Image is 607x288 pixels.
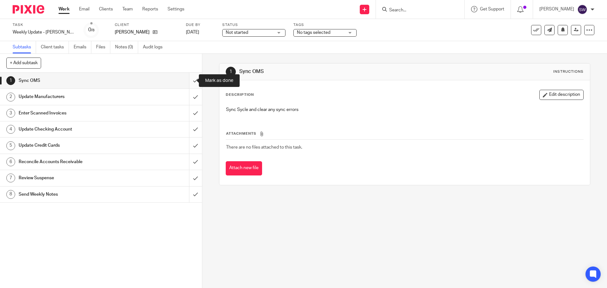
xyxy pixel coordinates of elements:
[539,90,584,100] button: Edit description
[6,157,15,166] div: 6
[115,41,138,53] a: Notes (0)
[19,125,128,134] h1: Update Checking Account
[6,76,15,85] div: 1
[168,6,184,12] a: Settings
[115,29,150,35] p: [PERSON_NAME]
[143,41,167,53] a: Audit logs
[6,141,15,150] div: 5
[58,6,70,12] a: Work
[19,141,128,150] h1: Update Credit Cards
[6,93,15,101] div: 2
[41,41,69,53] a: Client tasks
[74,41,91,53] a: Emails
[6,125,15,134] div: 4
[480,7,504,11] span: Get Support
[19,92,128,101] h1: Update Manufacturers
[13,29,76,35] div: Weekly Update - [PERSON_NAME]
[577,4,587,15] img: svg%3E
[13,22,76,28] label: Task
[226,107,583,113] p: Sync Sycle and clear any sync errors
[13,5,44,14] img: Pixie
[553,69,584,74] div: Instructions
[226,145,302,150] span: There are no files attached to this task.
[226,161,262,175] button: Attach new file
[6,190,15,199] div: 8
[539,6,574,12] p: [PERSON_NAME]
[293,22,357,28] label: Tags
[6,109,15,118] div: 3
[88,26,95,34] div: 0
[6,174,15,182] div: 7
[226,30,248,35] span: Not started
[19,190,128,199] h1: Send Weekly Notes
[115,22,178,28] label: Client
[6,58,41,68] button: + Add subtask
[186,22,214,28] label: Due by
[186,30,199,34] span: [DATE]
[19,173,128,183] h1: Review Suspense
[122,6,133,12] a: Team
[297,30,330,35] span: No tags selected
[19,108,128,118] h1: Enter Scanned Invoices
[226,92,254,97] p: Description
[19,157,128,167] h1: Reconcile Accounts Receivable
[13,41,36,53] a: Subtasks
[226,132,256,135] span: Attachments
[239,68,418,75] h1: Sync OMS
[99,6,113,12] a: Clients
[91,28,95,32] small: /8
[226,67,236,77] div: 1
[19,76,128,85] h1: Sync OMS
[79,6,89,12] a: Email
[142,6,158,12] a: Reports
[222,22,285,28] label: Status
[96,41,110,53] a: Files
[389,8,445,13] input: Search
[13,29,76,35] div: Weekly Update - Gore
